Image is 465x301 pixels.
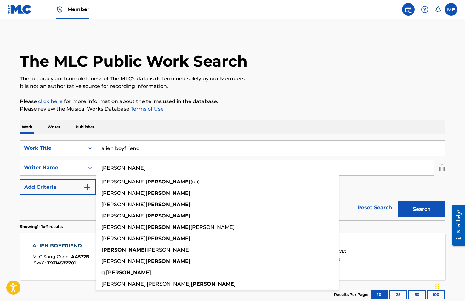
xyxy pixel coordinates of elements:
div: User Menu [445,3,457,16]
p: The accuracy and completeness of The MLC's data is determined solely by our Members. [20,75,445,83]
span: [PERSON_NAME] [190,224,235,230]
strong: [PERSON_NAME] [145,224,190,230]
a: Public Search [402,3,415,16]
span: [PERSON_NAME] [101,213,145,219]
img: Delete Criterion [439,160,445,176]
button: 100 [427,290,445,299]
span: [PERSON_NAME] [101,224,145,230]
div: Drag [435,277,439,296]
span: Member [67,6,89,13]
span: MLC Song Code : [32,254,71,259]
span: [PERSON_NAME] [PERSON_NAME] [101,281,191,287]
span: (uli) [190,179,200,185]
span: [PERSON_NAME] [101,201,145,207]
strong: [PERSON_NAME] [145,258,190,264]
span: g. [101,269,106,275]
form: Search Form [20,140,445,220]
div: Help [418,3,431,16]
strong: [PERSON_NAME] [145,213,190,219]
span: [PERSON_NAME] [146,247,190,253]
span: AA572B [71,254,89,259]
strong: [PERSON_NAME] [145,201,190,207]
a: Reset Search [354,201,395,215]
button: 50 [408,290,426,299]
p: Showing 1 - 1 of 1 results [20,224,63,229]
div: Writer Name [24,164,81,171]
img: Top Rightsholder [56,6,64,13]
p: Writer [46,120,62,134]
p: Publisher [74,120,96,134]
strong: [PERSON_NAME] [191,281,236,287]
img: search [405,6,412,13]
img: help [421,6,428,13]
p: It is not an authoritative source for recording information. [20,83,445,90]
h1: The MLC Public Work Search [20,52,247,71]
strong: [PERSON_NAME] [145,179,190,185]
img: MLC Logo [8,5,32,14]
button: 10 [371,290,388,299]
iframe: Chat Widget [434,271,465,301]
a: Terms of Use [129,106,164,112]
span: [PERSON_NAME] [101,258,145,264]
button: 25 [389,290,407,299]
a: click here [38,98,63,104]
span: [PERSON_NAME] [101,235,145,241]
iframe: Resource Center [447,199,465,251]
span: [PERSON_NAME] [101,190,145,196]
img: 9d2ae6d4665cec9f34b9.svg [83,183,91,191]
button: Add Criteria [20,179,96,195]
strong: [PERSON_NAME] [145,235,190,241]
div: Notifications [435,6,441,13]
strong: [PERSON_NAME] [106,269,151,275]
button: Search [398,201,445,217]
div: Work Title [24,144,81,152]
p: Please review the Musical Works Database [20,105,445,113]
p: Please for more information about the terms used in the database. [20,98,445,105]
p: Results Per Page: [334,292,370,298]
div: ALIEN BOYFRIEND [32,242,89,250]
a: ALIEN BOYFRIENDMLC Song Code:AA572BISWC:T9314577781Writers (1)[PERSON_NAME]Recording Artists (29)... [20,233,445,280]
span: [PERSON_NAME] [101,179,145,185]
strong: [PERSON_NAME] [145,190,190,196]
span: T9314577781 [47,260,76,266]
p: Work [20,120,34,134]
strong: [PERSON_NAME] [101,247,146,253]
span: ISWC : [32,260,47,266]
